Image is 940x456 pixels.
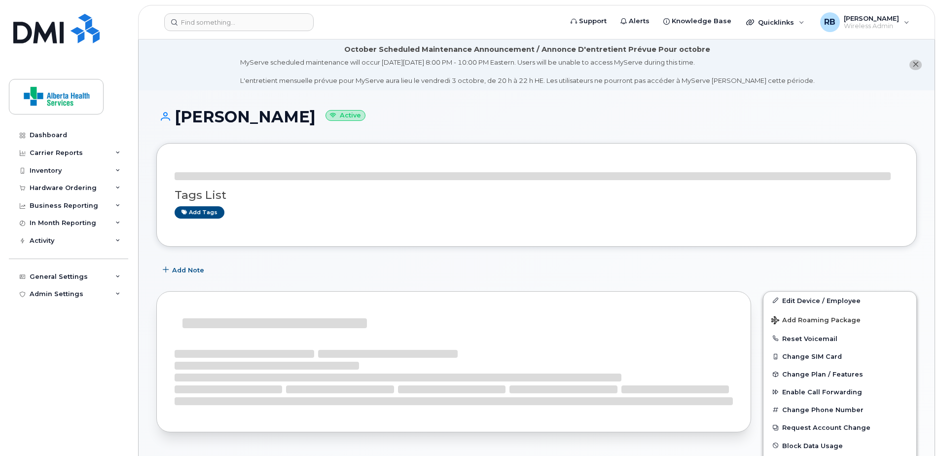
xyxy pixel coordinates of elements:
[763,309,916,330] button: Add Roaming Package
[763,292,916,309] a: Edit Device / Employee
[172,266,204,275] span: Add Note
[763,347,916,365] button: Change SIM Card
[763,383,916,401] button: Enable Call Forwarding
[240,58,815,85] div: MyServe scheduled maintenance will occur [DATE][DATE] 8:00 PM - 10:00 PM Eastern. Users will be u...
[325,110,365,121] small: Active
[763,365,916,383] button: Change Plan / Features
[909,60,922,70] button: close notification
[763,330,916,347] button: Reset Voicemail
[763,401,916,418] button: Change Phone Number
[782,371,863,378] span: Change Plan / Features
[156,262,213,279] button: Add Note
[763,437,916,455] button: Block Data Usage
[763,418,916,436] button: Request Account Change
[156,108,917,125] h1: [PERSON_NAME]
[175,189,899,201] h3: Tags List
[782,388,862,396] span: Enable Call Forwarding
[771,316,861,326] span: Add Roaming Package
[175,206,224,219] a: Add tags
[344,44,710,55] div: October Scheduled Maintenance Announcement / Annonce D'entretient Prévue Pour octobre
